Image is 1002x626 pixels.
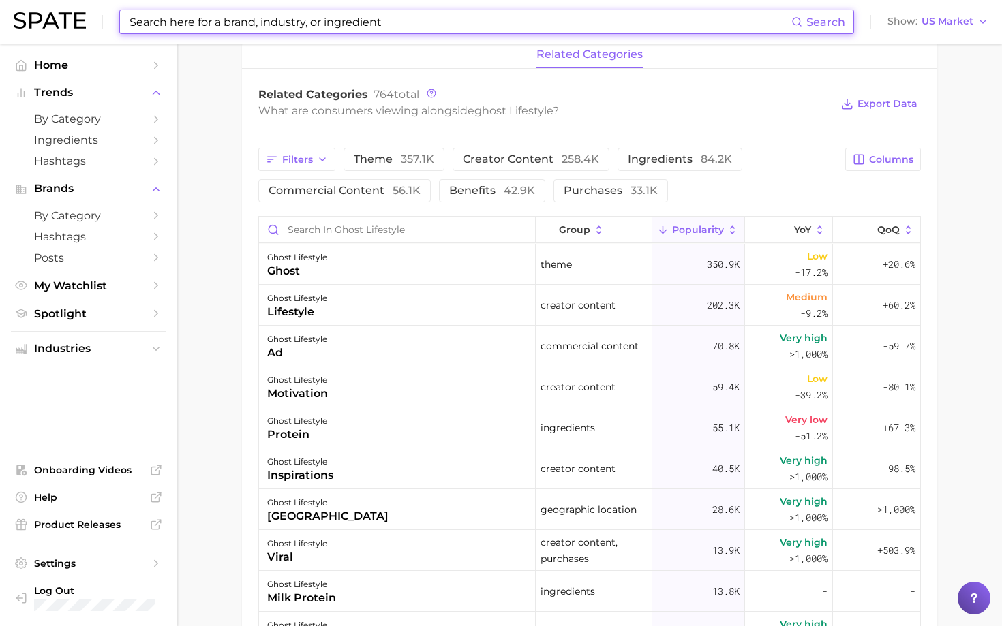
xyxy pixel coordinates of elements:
[34,183,143,195] span: Brands
[258,101,831,120] div: What are consumers viewing alongside ?
[712,420,740,436] span: 55.1k
[883,420,915,436] span: +67.3%
[541,460,616,477] span: creator content
[34,230,143,243] span: Hashtags
[800,305,828,322] span: -9.2%
[785,411,828,428] span: Very low
[883,297,915,313] span: +60.2%
[267,590,336,606] div: milk protein
[883,379,915,395] span: -80.1%
[269,185,421,196] span: commercial content
[877,542,915,559] span: +503.9%
[11,178,166,199] button: Brands
[795,387,828,403] span: -39.2%
[14,12,86,29] img: SPATE
[541,420,595,436] span: ingredients
[789,470,828,483] span: >1,000%
[883,256,915,272] span: +20.6%
[11,151,166,172] a: Hashtags
[463,154,599,165] span: creator content
[11,82,166,103] button: Trends
[541,338,639,354] span: commercial content
[11,339,166,359] button: Industries
[374,88,419,101] span: total
[562,153,599,166] span: 258.4k
[449,185,535,196] span: benefits
[884,13,992,31] button: ShowUS Market
[11,553,166,574] a: Settings
[11,580,166,615] a: Log out. Currently logged in with e-mail rsmall@hunterpr.com.
[795,264,828,281] span: -17.2%
[34,491,143,503] span: Help
[34,584,155,597] span: Log Out
[34,557,143,569] span: Settings
[541,583,595,599] span: ingredients
[267,386,328,402] div: motivation
[789,511,828,524] span: >1,000%
[833,217,920,243] button: QoQ
[780,534,828,550] span: Very high
[128,10,791,33] input: Search here for a brand, industry, or ingredient
[267,535,327,552] div: ghost lifestyle
[11,54,166,76] a: Home
[259,489,920,530] button: ghost lifestyle[GEOGRAPHIC_DATA]geographic location28.6kVery high>1,000%>1,000%
[541,297,616,313] span: creator content
[258,88,368,101] span: Related Categories
[652,217,745,243] button: Popularity
[259,285,920,326] button: ghost lifestylelifestylecreator content202.3kMedium-9.2%+60.2%
[259,448,920,489] button: ghost lifestyleinspirationscreator content40.5kVery high>1,000%-98.5%
[536,48,643,61] span: related categories
[11,487,166,507] a: Help
[34,343,143,355] span: Industries
[474,104,553,117] span: ghost lifestyle
[707,297,740,313] span: 202.3k
[887,18,917,25] span: Show
[628,154,732,165] span: ingredients
[712,338,740,354] span: 70.8k
[883,460,915,477] span: -98.5%
[267,508,389,525] div: [GEOGRAPHIC_DATA]
[707,256,740,272] span: 350.9k
[267,263,327,279] div: ghost
[34,209,143,222] span: by Category
[672,224,724,235] span: Popularity
[745,217,833,243] button: YoY
[259,407,920,448] button: ghost lifestyleproteiningredients55.1kVery low-51.2%+67.3%
[34,279,143,292] span: My Watchlist
[11,108,166,129] a: by Category
[259,366,920,407] button: ghost lifestylemotivationcreator content59.4kLow-39.2%-80.1%
[259,217,535,242] input: Search in ghost lifestyle
[34,134,143,146] span: Ingredients
[259,326,920,366] button: ghost lifestyleadcommercial content70.8kVery high>1,000%-59.7%
[401,153,434,166] span: 357.1k
[845,148,921,171] button: Columns
[258,148,335,171] button: Filters
[34,307,143,320] span: Spotlight
[541,256,572,272] span: theme
[541,534,646,567] span: creator content, purchases
[267,413,327,429] div: ghost lifestyle
[267,549,327,565] div: viral
[564,185,658,196] span: purchases
[712,542,740,559] span: 13.9k
[536,217,652,243] button: group
[11,247,166,268] a: Posts
[838,95,921,114] button: Export Data
[910,583,915,599] span: -
[712,460,740,477] span: 40.5k
[789,347,828,360] span: >1,000%
[34,155,143,168] span: Hashtags
[34,251,143,264] span: Posts
[786,289,828,305] span: Medium
[822,583,828,599] span: -
[11,275,166,296] a: My Watchlist
[267,249,327,266] div: ghost lifestyle
[11,303,166,324] a: Spotlight
[11,226,166,247] a: Hashtags
[701,153,732,166] span: 84.2k
[34,112,143,125] span: by Category
[34,87,143,99] span: Trends
[794,224,811,235] span: YoY
[541,501,637,518] span: geographic location
[807,248,828,264] span: Low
